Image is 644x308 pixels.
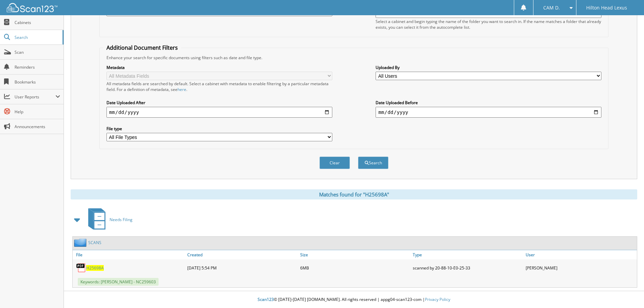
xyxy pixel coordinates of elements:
[15,49,60,55] span: Scan
[524,250,637,259] a: User
[411,250,524,259] a: Type
[586,6,627,10] span: Hilton Head Lexus
[610,276,644,308] iframe: Chat Widget
[258,297,274,302] span: Scan123
[186,261,299,275] div: [DATE] 5:54 PM
[64,291,644,308] div: © [DATE]-[DATE] [DOMAIN_NAME]. All rights reserved | appg04-scan123-com |
[358,157,388,169] button: Search
[78,278,159,286] span: Keywords: [PERSON_NAME] - NC259603
[15,109,60,115] span: Help
[15,34,59,40] span: Search
[411,261,524,275] div: scanned by 20-88-10-E0-25-33
[103,44,181,51] legend: Additional Document Filters
[299,250,411,259] a: Size
[376,19,601,30] div: Select a cabinet and begin typing the name of the folder you want to search in. If the name match...
[106,100,332,105] label: Date Uploaded After
[106,81,332,92] div: All metadata fields are searched by default. Select a cabinet with metadata to enable filtering b...
[88,240,101,245] a: SCANS
[110,217,133,222] span: Needs Filing
[73,250,186,259] a: File
[543,6,560,10] span: CAM D.
[76,263,86,273] img: PDF.png
[376,65,601,70] label: Uploaded By
[186,250,299,259] a: Created
[15,20,60,25] span: Cabinets
[106,65,332,70] label: Metadata
[106,107,332,118] input: start
[425,297,450,302] a: Privacy Policy
[15,64,60,70] span: Reminders
[74,238,88,247] img: folder2.png
[15,94,55,100] span: User Reports
[84,206,133,233] a: Needs Filing
[299,261,411,275] div: 6MB
[86,265,104,271] a: H25698A
[524,261,637,275] div: [PERSON_NAME]
[15,124,60,129] span: Announcements
[319,157,350,169] button: Clear
[177,87,186,92] a: here
[71,189,637,199] div: Matches found for "H25698A"
[7,3,57,12] img: scan123-logo-white.svg
[376,107,601,118] input: end
[103,55,605,61] div: Enhance your search for specific documents using filters such as date and file type.
[376,100,601,105] label: Date Uploaded Before
[106,126,332,132] label: File type
[15,79,60,85] span: Bookmarks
